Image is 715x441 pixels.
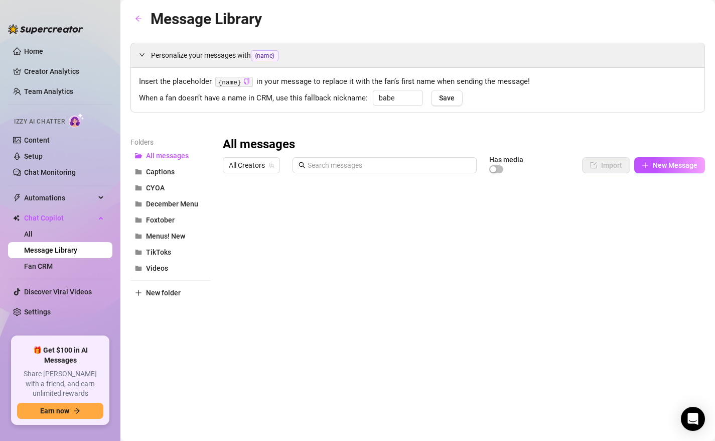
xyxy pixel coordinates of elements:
[130,228,211,244] button: Menus! New
[24,168,76,176] a: Chat Monitoring
[130,180,211,196] button: CYOA
[151,50,696,61] span: Personalize your messages with
[8,24,83,34] img: logo-BBDzfeDw.svg
[135,15,142,22] span: arrow-left
[243,78,250,85] button: Click to Copy
[24,230,33,238] a: All
[135,289,142,296] span: plus
[40,407,69,415] span: Earn now
[135,184,142,191] span: folder
[681,407,705,431] div: Open Intercom Messenger
[131,43,704,67] div: Personalize your messages with{name}
[130,285,211,301] button: New folder
[139,92,368,104] span: When a fan doesn’t have a name in CRM, use this fallback nickname:
[653,161,697,169] span: New Message
[299,162,306,169] span: search
[130,137,211,148] article: Folders
[229,158,274,173] span: All Creators
[24,87,73,95] a: Team Analytics
[431,90,463,106] button: Save
[24,308,51,316] a: Settings
[17,369,103,399] span: Share [PERSON_NAME] with a friend, and earn unlimited rewards
[24,47,43,55] a: Home
[13,194,21,202] span: thunderbolt
[146,184,165,192] span: CYOA
[135,216,142,224] span: folder
[146,232,185,240] span: Menus! New
[135,233,142,240] span: folder
[135,200,142,207] span: folder
[634,157,705,173] button: New Message
[151,7,262,31] article: Message Library
[130,212,211,228] button: Foxtober
[439,94,455,102] span: Save
[146,248,171,256] span: TikToks
[73,407,80,414] span: arrow-right
[130,148,211,164] button: All messages
[146,200,198,208] span: December Menu
[14,117,65,127] span: Izzy AI Chatter
[146,264,168,272] span: Videos
[135,168,142,175] span: folder
[243,78,250,84] span: copy
[17,403,103,419] button: Earn nowarrow-right
[69,113,84,128] img: AI Chatter
[139,76,696,88] span: Insert the placeholder in your message to replace it with the fan’s first name when sending the m...
[489,157,523,163] article: Has media
[130,244,211,260] button: TikToks
[24,152,43,160] a: Setup
[146,168,175,176] span: Captions
[139,52,145,58] span: expanded
[146,289,181,297] span: New folder
[223,137,295,153] h3: All messages
[24,63,104,79] a: Creator Analytics
[582,157,630,173] button: Import
[24,210,95,226] span: Chat Copilot
[24,246,77,254] a: Message Library
[13,214,20,222] img: Chat Copilot
[146,152,189,160] span: All messages
[642,162,649,169] span: plus
[135,152,142,159] span: folder-open
[130,164,211,180] button: Captions
[24,136,50,144] a: Content
[17,346,103,365] span: 🎁 Get $100 in AI Messages
[135,265,142,272] span: folder
[215,77,253,87] code: {name}
[251,50,278,61] span: {name}
[135,249,142,256] span: folder
[130,260,211,276] button: Videos
[130,196,211,212] button: December Menu
[24,190,95,206] span: Automations
[24,288,92,296] a: Discover Viral Videos
[24,262,53,270] a: Fan CRM
[308,160,471,171] input: Search messages
[146,216,175,224] span: Foxtober
[268,162,274,168] span: team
